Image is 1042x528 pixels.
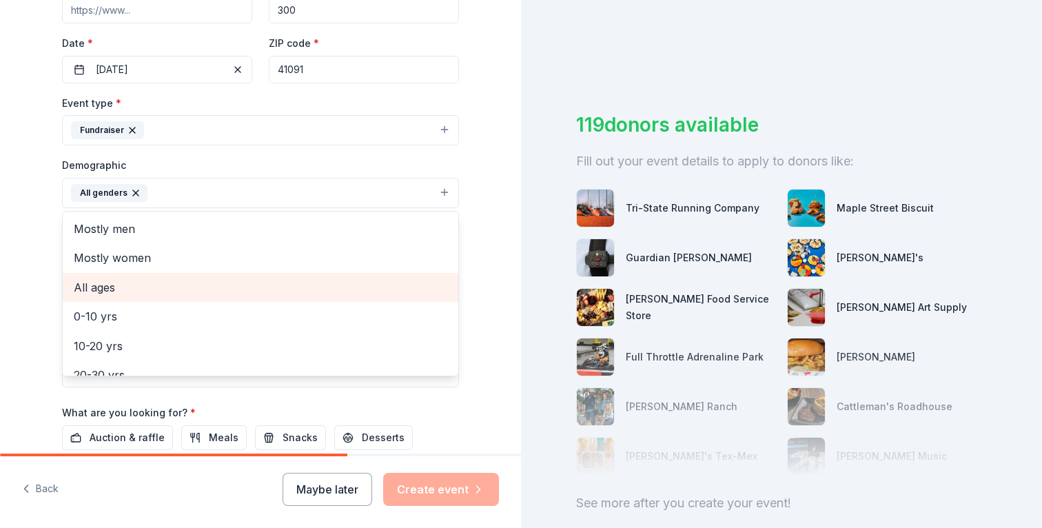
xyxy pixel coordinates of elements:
[62,211,459,376] div: All genders
[74,366,447,384] span: 20-30 yrs
[71,184,147,202] div: All genders
[74,249,447,267] span: Mostly women
[74,337,447,355] span: 10-20 yrs
[74,220,447,238] span: Mostly men
[74,307,447,325] span: 0-10 yrs
[74,278,447,296] span: All ages
[62,178,459,208] button: All genders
